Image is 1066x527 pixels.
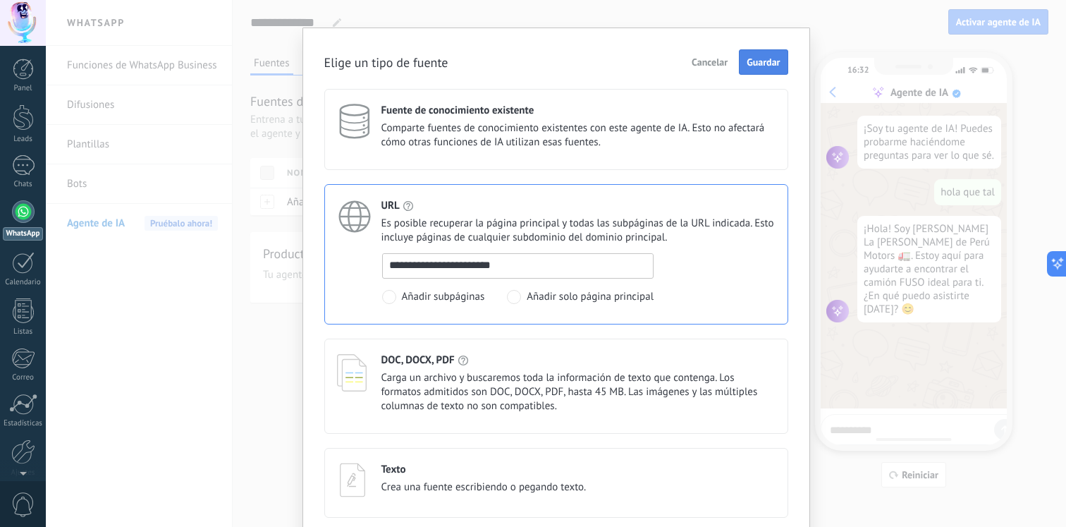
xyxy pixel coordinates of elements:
[324,54,448,71] h2: Elige un tipo de fuente
[747,57,780,67] span: Guardar
[402,290,485,304] span: Añadir subpáginas
[381,480,587,495] span: Crea una fuente escribiendo o pegando texto.
[739,49,788,75] button: Guardar
[3,419,44,428] div: Estadísticas
[381,371,776,413] span: Carga un archivo y buscaremos toda la información de texto que contenga. Los formatos admitidos s...
[381,199,400,212] h4: URL
[381,121,776,150] span: Comparte fuentes de conocimiento existentes con este agente de IA. Esto no afectará cómo otras fu...
[3,135,44,144] div: Leads
[3,84,44,93] div: Panel
[685,52,734,73] button: Cancelar
[3,327,44,337] div: Listas
[527,290,654,304] span: Añadir solo página principal
[3,278,44,287] div: Calendario
[381,217,776,245] span: Es posible recuperar la página principal y todas las subpáginas de la URL indicada. Esto incluye ...
[3,180,44,189] div: Chats
[3,373,44,382] div: Correo
[692,57,728,67] span: Cancelar
[381,104,534,117] h4: Fuente de conocimiento existente
[381,463,406,476] h4: Texto
[3,227,43,241] div: WhatsApp
[381,353,455,367] h4: DOC, DOCX, PDF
